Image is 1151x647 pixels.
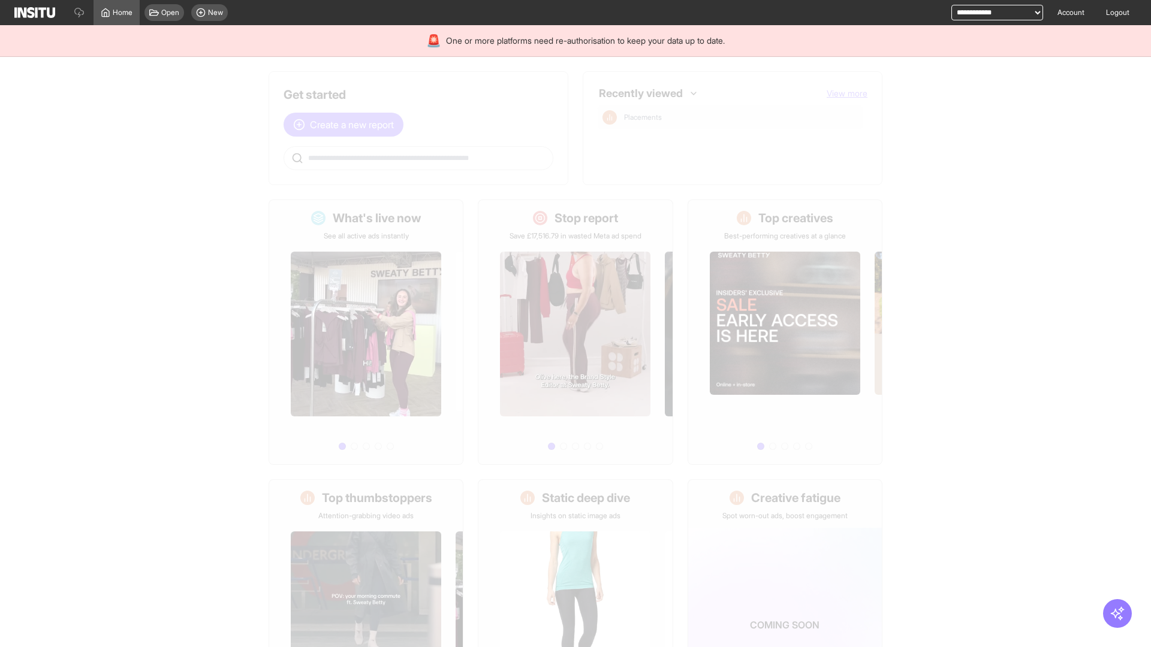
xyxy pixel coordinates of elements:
span: One or more platforms need re-authorisation to keep your data up to date. [446,35,725,47]
span: Open [161,8,179,17]
img: Logo [14,7,55,18]
span: Home [113,8,132,17]
div: 🚨 [426,32,441,49]
span: New [208,8,223,17]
